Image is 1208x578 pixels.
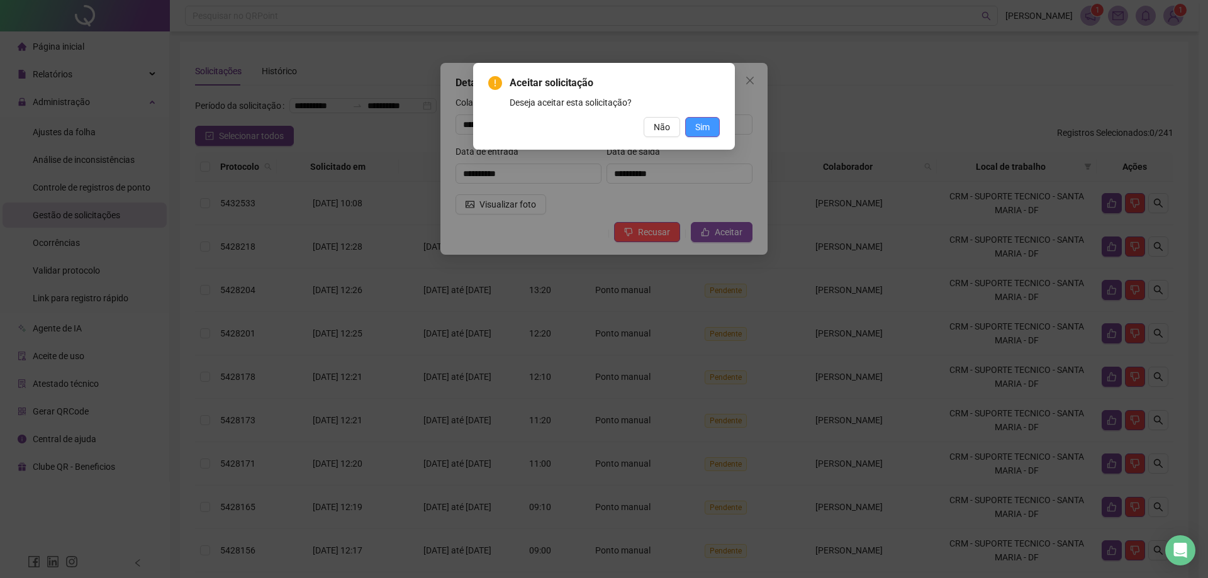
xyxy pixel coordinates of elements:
[1165,535,1195,565] div: Open Intercom Messenger
[488,76,502,90] span: exclamation-circle
[644,117,680,137] button: Não
[695,120,710,134] span: Sim
[654,120,670,134] span: Não
[510,75,720,91] span: Aceitar solicitação
[685,117,720,137] button: Sim
[510,96,720,109] div: Deseja aceitar esta solicitação?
